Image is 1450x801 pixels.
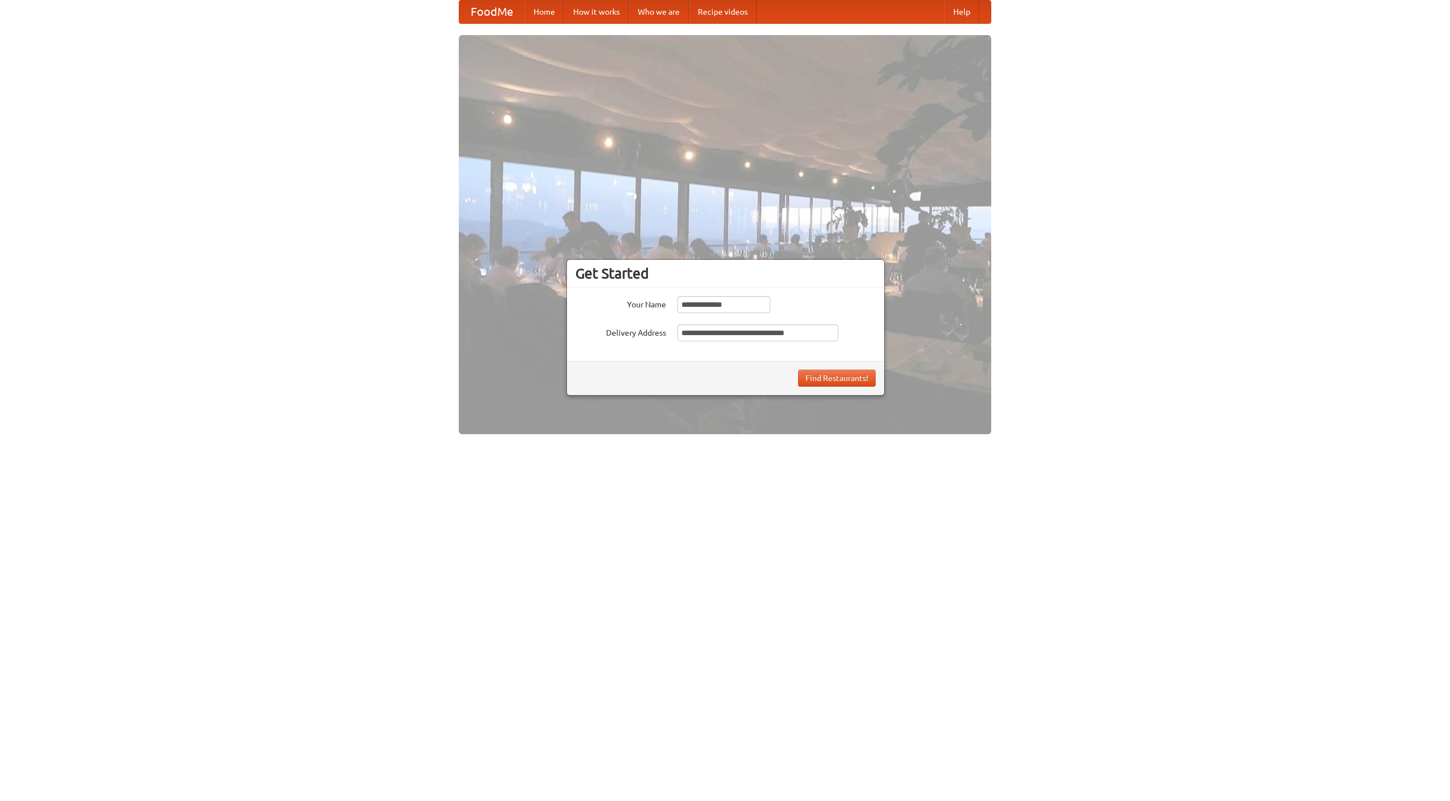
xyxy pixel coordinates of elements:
label: Delivery Address [575,324,666,339]
a: Help [944,1,979,23]
label: Your Name [575,296,666,310]
button: Find Restaurants! [798,370,876,387]
a: FoodMe [459,1,524,23]
a: Who we are [629,1,689,23]
a: Recipe videos [689,1,757,23]
a: How it works [564,1,629,23]
a: Home [524,1,564,23]
h3: Get Started [575,265,876,282]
